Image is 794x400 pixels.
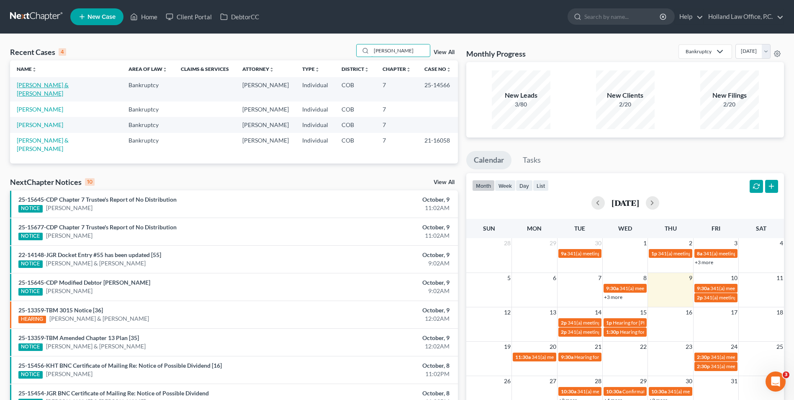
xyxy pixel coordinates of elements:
a: 25-13359-TBM 3015 Notice [36] [18,306,103,314]
a: Calendar [466,151,511,169]
div: October, 9 [311,278,450,287]
i: unfold_more [446,67,451,72]
div: Bankruptcy [686,48,712,55]
i: unfold_more [315,67,320,72]
span: 19 [503,342,511,352]
a: [PERSON_NAME] [17,121,63,128]
div: NOTICE [18,260,43,268]
span: Hearing for [PERSON_NAME] & [PERSON_NAME] [620,329,730,335]
span: 18 [776,307,784,317]
a: Help [675,9,703,24]
div: October, 8 [311,389,450,397]
span: 29 [549,238,557,248]
div: October, 9 [311,223,450,231]
div: NextChapter Notices [10,177,95,187]
td: 7 [376,133,418,157]
a: Holland Law Office, P.C. [704,9,784,24]
button: day [516,180,533,191]
a: Chapterunfold_more [383,66,411,72]
span: 30 [594,238,602,248]
span: 341(a) meeting for [PERSON_NAME] [567,250,648,257]
span: 8 [642,273,648,283]
td: [PERSON_NAME] [236,133,296,157]
span: 3 [733,238,738,248]
a: [PERSON_NAME] & [PERSON_NAME] [49,314,149,323]
div: Recent Cases [10,47,66,57]
div: October, 9 [311,251,450,259]
div: 2/20 [700,100,759,109]
div: New Filings [700,91,759,100]
button: list [533,180,549,191]
div: 12:02AM [311,342,450,351]
span: 5 [506,273,511,283]
span: 10:30a [651,388,667,395]
td: 25-14566 [418,77,458,101]
span: 1 [642,238,648,248]
span: 10:30a [561,388,576,395]
a: Districtunfold_more [342,66,369,72]
span: Sun [483,225,495,232]
span: Wed [618,225,632,232]
div: NOTICE [18,371,43,379]
span: 3 [783,371,789,378]
span: 341(a) meeting for [PERSON_NAME] [619,285,700,291]
a: 22-14148-JGR Docket Entry #55 has been updated [55] [18,251,161,258]
td: 7 [376,117,418,132]
a: [PERSON_NAME] & [PERSON_NAME] [17,137,69,152]
th: Claims & Services [174,60,236,77]
span: 24 [730,342,738,352]
td: Bankruptcy [122,101,174,117]
span: 8a [697,250,702,257]
td: [PERSON_NAME] [236,101,296,117]
span: 341(a) meeting for [PERSON_NAME] [710,285,791,291]
a: Typeunfold_more [302,66,320,72]
a: 25-15456-KHT BNC Certificate of Mailing Re: Notice of Possible Dividend [16] [18,362,222,369]
h3: Monthly Progress [466,49,526,59]
h2: [DATE] [612,198,639,207]
span: 11 [776,273,784,283]
div: October, 8 [311,361,450,370]
td: [PERSON_NAME] [236,77,296,101]
div: 11:02AM [311,204,450,212]
span: 9:30a [606,285,619,291]
span: Tue [574,225,585,232]
a: [PERSON_NAME] & [PERSON_NAME] [17,81,69,97]
div: NOTICE [18,233,43,240]
i: unfold_more [364,67,369,72]
i: unfold_more [32,67,37,72]
a: [PERSON_NAME] [46,370,93,378]
span: 11:30a [515,354,531,360]
span: Hearing for [PERSON_NAME] [574,354,640,360]
span: 341(a) meeting for [PERSON_NAME] & [PERSON_NAME] [668,388,793,395]
div: New Leads [492,91,550,100]
div: October, 9 [311,195,450,204]
td: 7 [376,101,418,117]
a: Area of Lawunfold_more [128,66,167,72]
span: 6 [552,273,557,283]
span: 1p [606,319,612,326]
span: 341(a) meeting for [PERSON_NAME] [711,363,791,369]
span: 13 [549,307,557,317]
span: 341(a) meeting for [PERSON_NAME] & [PERSON_NAME] [568,319,693,326]
span: 23 [685,342,693,352]
div: New Clients [596,91,655,100]
td: COB [335,117,376,132]
a: Attorneyunfold_more [242,66,274,72]
button: week [495,180,516,191]
input: Search by name... [371,44,430,57]
span: 10 [730,273,738,283]
a: Nameunfold_more [17,66,37,72]
div: October, 9 [311,334,450,342]
div: 10 [85,178,95,186]
span: 28 [594,376,602,386]
div: 12:02AM [311,314,450,323]
a: 25-13359-TBM Amended Chapter 13 Plan [35] [18,334,139,341]
a: [PERSON_NAME] & [PERSON_NAME] [46,342,146,351]
span: 341(a) meeting for [PERSON_NAME] [532,354,612,360]
span: Confirmation Hearing for [PERSON_NAME] [622,388,718,395]
iframe: Intercom live chat [766,371,786,392]
span: 29 [639,376,648,386]
a: Home [126,9,162,24]
a: +3 more [695,259,713,265]
td: COB [335,101,376,117]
